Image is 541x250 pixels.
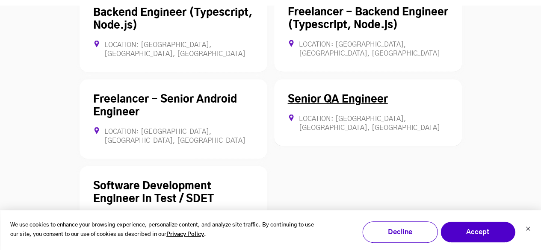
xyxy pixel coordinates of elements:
[93,8,252,31] a: Backend Engineer (Typescript, Node.js)
[166,230,204,240] a: Privacy Policy
[10,221,314,240] p: We use cookies to enhance your browsing experience, personalize content, and analyze site traffic...
[288,94,388,105] a: Senior QA Engineer
[288,40,448,58] div: Location: [GEOGRAPHIC_DATA], [GEOGRAPHIC_DATA], [GEOGRAPHIC_DATA]
[93,127,254,145] div: Location: [GEOGRAPHIC_DATA], [GEOGRAPHIC_DATA], [GEOGRAPHIC_DATA]
[525,225,530,234] button: Dismiss cookie banner
[440,221,515,243] button: Accept
[288,7,448,30] a: Freelancer - Backend Engineer (Typescript, Node.js)
[93,94,237,118] a: Freelancer - Senior Android Engineer
[362,221,438,243] button: Decline
[288,115,448,132] div: Location: [GEOGRAPHIC_DATA], [GEOGRAPHIC_DATA], [GEOGRAPHIC_DATA]
[93,181,214,204] a: Software Development Engineer In Test / SDET
[93,41,254,59] div: Location: [GEOGRAPHIC_DATA], [GEOGRAPHIC_DATA], [GEOGRAPHIC_DATA]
